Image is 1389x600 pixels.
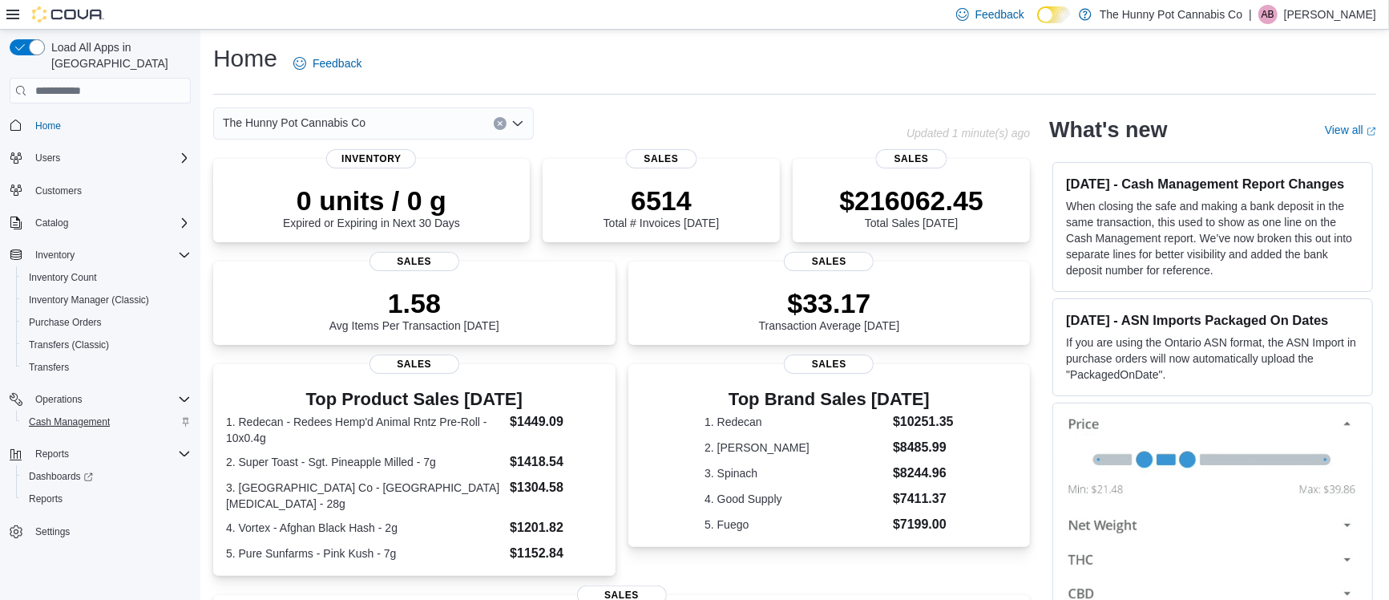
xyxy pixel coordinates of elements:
[29,271,97,284] span: Inventory Count
[22,268,103,287] a: Inventory Count
[1258,5,1278,24] div: Averie Bentley
[604,184,719,229] div: Total # Invoices [DATE]
[510,518,602,537] dd: $1201.82
[226,520,503,536] dt: 4. Vortex - Afghan Black Hash - 2g
[3,147,197,169] button: Users
[29,361,69,374] span: Transfers
[1367,127,1376,136] svg: External link
[22,290,155,310] a: Inventory Manager (Classic)
[893,412,954,432] dd: $10251.35
[893,464,954,483] dd: $8244.96
[759,287,900,319] p: $33.17
[29,316,102,329] span: Purchase Orders
[893,489,954,509] dd: $7411.37
[893,438,954,457] dd: $8485.99
[16,465,197,488] a: Dashboards
[22,489,69,509] a: Reports
[45,39,191,71] span: Load All Apps in [GEOGRAPHIC_DATA]
[1037,6,1071,23] input: Dark Mode
[29,245,81,265] button: Inventory
[1049,117,1167,143] h2: What's new
[3,520,197,543] button: Settings
[1249,5,1252,24] p: |
[329,287,499,332] div: Avg Items Per Transaction [DATE]
[223,113,365,132] span: The Hunny Pot Cannabis Co
[1066,312,1359,328] h3: [DATE] - ASN Imports Packaged On Dates
[29,339,109,351] span: Transfers (Classic)
[29,493,63,505] span: Reports
[35,152,60,164] span: Users
[22,358,191,377] span: Transfers
[226,414,503,446] dt: 1. Redecan - Redees Hemp'd Animal Rntz Pre-Roll - 10x0.4g
[29,470,93,483] span: Dashboards
[35,120,61,132] span: Home
[975,6,1024,22] span: Feedback
[1284,5,1376,24] p: [PERSON_NAME]
[626,149,697,168] span: Sales
[705,414,886,430] dt: 1. Redecan
[510,412,602,432] dd: $1449.09
[329,287,499,319] p: 1.58
[32,6,104,22] img: Cova
[29,148,67,168] button: Users
[510,478,602,497] dd: $1304.58
[22,467,99,486] a: Dashboards
[29,180,191,201] span: Customers
[226,545,503,561] dt: 5. Pure Sunfarms - Pink Kush - 7g
[326,149,416,168] span: Inventory
[22,313,108,332] a: Purchase Orders
[29,148,191,168] span: Users
[510,544,602,563] dd: $1152.84
[893,515,954,534] dd: $7199.00
[759,287,900,332] div: Transaction Average [DATE]
[29,213,75,233] button: Catalog
[705,440,886,456] dt: 2. [PERSON_NAME]
[906,127,1030,140] p: Updated 1 minute(s) ago
[29,116,67,136] a: Home
[22,268,191,287] span: Inventory Count
[705,390,954,409] h3: Top Brand Sales [DATE]
[35,448,69,460] span: Reports
[213,43,277,75] h1: Home
[29,444,191,464] span: Reports
[1262,5,1274,24] span: AB
[705,491,886,507] dt: 4. Good Supply
[839,184,983,217] p: $216062.45
[29,390,191,409] span: Operations
[16,289,197,311] button: Inventory Manager (Classic)
[1066,334,1359,383] p: If you are using the Ontario ASN format, the ASN Import in purchase orders will now automatically...
[226,390,603,409] h3: Top Product Sales [DATE]
[784,252,874,271] span: Sales
[3,244,197,266] button: Inventory
[22,335,191,355] span: Transfers (Classic)
[29,213,191,233] span: Catalog
[22,467,191,486] span: Dashboards
[3,388,197,411] button: Operations
[283,184,460,229] div: Expired or Expiring in Next 30 Days
[3,113,197,136] button: Home
[22,412,116,432] a: Cash Management
[29,416,110,428] span: Cash Management
[705,517,886,533] dt: 5. Fuego
[705,465,886,481] dt: 3. Spinach
[784,355,874,374] span: Sales
[876,149,947,168] span: Sales
[1066,198,1359,278] p: When closing the safe and making a bank deposit in the same transaction, this used to show as one...
[29,115,191,135] span: Home
[16,488,197,510] button: Reports
[35,184,82,197] span: Customers
[29,444,75,464] button: Reports
[35,393,83,406] span: Operations
[287,47,368,79] a: Feedback
[10,107,191,585] nav: Complex example
[29,245,191,265] span: Inventory
[22,335,115,355] a: Transfers (Classic)
[313,55,361,71] span: Feedback
[1100,5,1242,24] p: The Hunny Pot Cannabis Co
[226,480,503,512] dt: 3. [GEOGRAPHIC_DATA] Co - [GEOGRAPHIC_DATA][MEDICAL_DATA] - 28g
[35,217,68,229] span: Catalog
[22,412,191,432] span: Cash Management
[16,411,197,433] button: Cash Management
[3,212,197,234] button: Catalog
[1325,124,1376,136] a: View allExternal link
